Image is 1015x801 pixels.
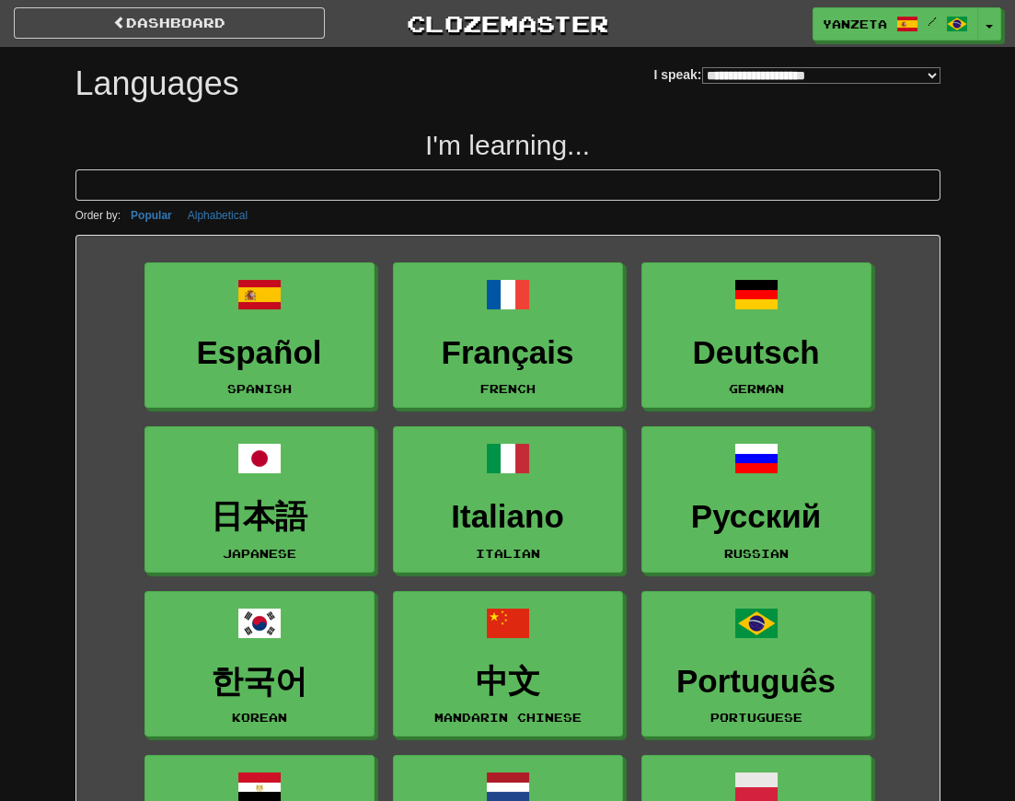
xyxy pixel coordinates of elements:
a: FrançaisFrench [393,262,623,409]
a: Clozemaster [352,7,663,40]
a: dashboard [14,7,325,39]
h3: 한국어 [155,664,364,700]
small: Russian [724,547,789,560]
a: Yanzeta / [813,7,978,41]
small: Spanish [227,382,292,395]
button: Alphabetical [182,205,253,226]
a: РусскийRussian [641,426,871,573]
a: EspañolSpanish [144,262,375,409]
small: Mandarin Chinese [434,711,582,724]
small: Korean [232,711,287,724]
small: Italian [476,547,540,560]
a: ItalianoItalian [393,426,623,573]
a: 한국어Korean [144,591,375,737]
h3: Русский [652,499,861,535]
small: Japanese [223,547,296,560]
small: French [480,382,536,395]
span: / [928,15,937,28]
a: 中文Mandarin Chinese [393,591,623,737]
h3: Italiano [403,499,613,535]
label: I speak: [653,65,940,84]
h3: Français [403,335,613,371]
h3: 日本語 [155,499,364,535]
a: PortuguêsPortuguese [641,591,871,737]
small: German [729,382,784,395]
select: I speak: [702,67,940,84]
small: Order by: [75,209,121,222]
h1: Languages [75,65,239,102]
span: Yanzeta [823,16,887,32]
h3: Português [652,664,861,700]
h3: 中文 [403,664,613,700]
small: Portuguese [710,711,802,724]
button: Popular [125,205,178,226]
h2: I'm learning... [75,130,940,160]
h3: Español [155,335,364,371]
a: DeutschGerman [641,262,871,409]
a: 日本語Japanese [144,426,375,573]
h3: Deutsch [652,335,861,371]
